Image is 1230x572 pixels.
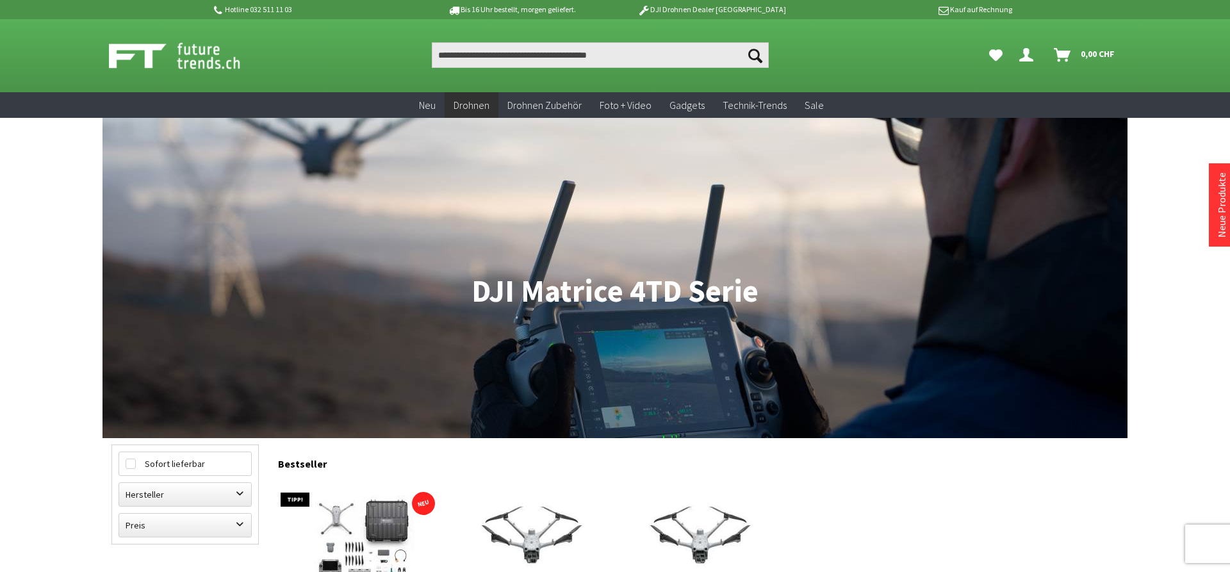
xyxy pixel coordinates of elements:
div: Bestseller [278,445,1119,477]
button: Suchen [742,42,769,68]
label: Hersteller [119,483,251,506]
span: Neu [419,99,436,111]
span: Technik-Trends [723,99,787,111]
span: 0,00 CHF [1081,44,1115,64]
p: Bis 16 Uhr bestellt, morgen geliefert. [411,2,611,17]
p: DJI Drohnen Dealer [GEOGRAPHIC_DATA] [612,2,812,17]
a: Sale [796,92,833,118]
span: Drohnen [454,99,489,111]
a: Gadgets [660,92,714,118]
a: Neu [410,92,445,118]
p: Kauf auf Rechnung [812,2,1012,17]
a: Dein Konto [1014,42,1044,68]
label: Sofort lieferbar [119,452,251,475]
a: Foto + Video [591,92,660,118]
a: Drohnen Zubehör [498,92,591,118]
a: Technik-Trends [714,92,796,118]
a: Meine Favoriten [983,42,1009,68]
a: Drohnen [445,92,498,118]
span: Gadgets [669,99,705,111]
a: Warenkorb [1049,42,1121,68]
img: Shop Futuretrends - zur Startseite wechseln [109,40,268,72]
label: Preis [119,514,251,537]
a: Neue Produkte [1215,172,1228,238]
input: Produkt, Marke, Kategorie, EAN, Artikelnummer… [432,42,769,68]
h1: DJI Matrice 4TD Serie [111,275,1119,307]
span: Drohnen Zubehör [507,99,582,111]
span: Sale [805,99,824,111]
span: Foto + Video [600,99,652,111]
p: Hotline 032 511 11 03 [211,2,411,17]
